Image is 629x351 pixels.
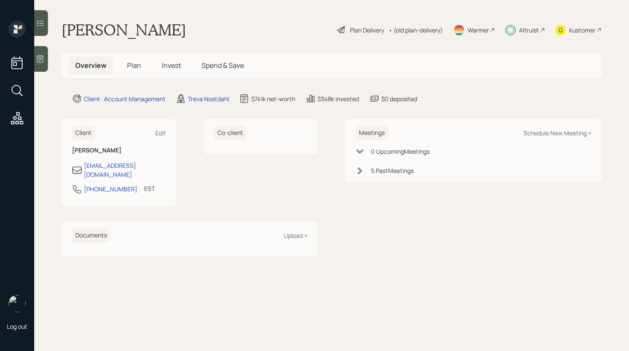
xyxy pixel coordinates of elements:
div: 0 Upcoming Meeting s [371,147,430,156]
h1: [PERSON_NAME] [62,20,186,39]
div: Upload + [284,231,308,240]
div: Warmer [468,26,489,35]
div: [PHONE_NUMBER] [84,184,137,193]
h6: [PERSON_NAME] [72,147,166,154]
div: Treva Nostdahl [188,94,229,103]
h6: Client [72,126,95,140]
h6: Co-client [214,126,246,140]
div: Altruist [519,26,539,35]
span: Plan [127,61,141,70]
div: EST [144,184,155,193]
span: Invest [162,61,181,70]
h6: Meetings [356,126,388,140]
div: $348k invested [317,94,359,103]
div: $0 deposited [381,94,417,103]
div: $741k net-worth [251,94,295,103]
div: Kustomer [569,26,596,35]
span: Overview [75,61,107,70]
div: Plan Delivery [350,26,384,35]
div: Log out [7,322,27,331]
div: [EMAIL_ADDRESS][DOMAIN_NAME] [84,161,166,179]
div: • (old plan-delivery) [389,26,443,35]
div: Edit [155,129,166,137]
h6: Documents [72,228,110,243]
img: retirable_logo.png [9,295,26,312]
span: Spend & Save [202,61,244,70]
div: 5 Past Meeting s [371,166,414,175]
div: Schedule New Meeting + [523,129,591,137]
div: Client · Account Management [84,94,166,103]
